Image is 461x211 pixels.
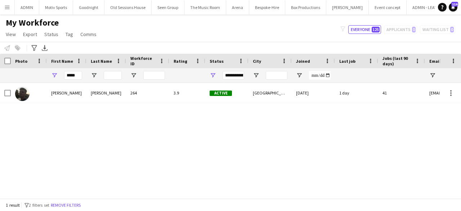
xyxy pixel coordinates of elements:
[77,30,99,39] a: Comms
[15,58,27,64] span: Photo
[226,0,249,14] button: Arena
[15,87,30,101] img: Louie Applin
[309,71,331,80] input: Joined Filter Input
[47,83,86,103] div: [PERSON_NAME]
[451,2,458,6] span: 114
[63,30,76,39] a: Tag
[382,56,412,66] span: Jobs (last 90 days)
[64,71,82,80] input: First Name Filter Input
[130,72,137,79] button: Open Filter Menu
[249,83,292,103] div: [GEOGRAPHIC_DATA]
[184,0,226,14] button: The Music Room
[369,0,407,14] button: Event concept
[326,0,369,14] button: [PERSON_NAME]
[449,3,457,12] a: 114
[49,201,82,209] button: Remove filters
[104,71,122,80] input: Last Name Filter Input
[51,58,73,64] span: First Name
[249,0,285,14] button: Bespoke-Hire
[130,56,156,66] span: Workforce ID
[143,71,165,80] input: Workforce ID Filter Input
[66,31,73,38] span: Tag
[44,31,58,38] span: Status
[429,72,436,79] button: Open Filter Menu
[15,0,39,14] button: ADMIN
[292,83,335,103] div: [DATE]
[6,31,16,38] span: View
[20,30,40,39] a: Export
[6,17,59,28] span: My Workforce
[152,0,184,14] button: Seen Group
[266,71,287,80] input: City Filter Input
[253,58,261,64] span: City
[23,31,37,38] span: Export
[73,0,104,14] button: Goodnight
[91,72,97,79] button: Open Filter Menu
[210,58,224,64] span: Status
[91,58,112,64] span: Last Name
[285,0,326,14] button: Box Productions
[296,72,303,79] button: Open Filter Menu
[126,83,169,103] div: 264
[407,0,445,14] button: ADMIN - LEAVE
[40,44,49,52] app-action-btn: Export XLSX
[30,44,39,52] app-action-btn: Advanced filters
[378,83,425,103] div: 41
[86,83,126,103] div: [PERSON_NAME]
[210,72,216,79] button: Open Filter Menu
[104,0,152,14] button: Old Sessions House
[335,83,378,103] div: 1 day
[210,91,232,96] span: Active
[169,83,205,103] div: 3.9
[39,0,73,14] button: Motiv Sports
[80,31,97,38] span: Comms
[429,58,441,64] span: Email
[41,30,61,39] a: Status
[174,58,187,64] span: Rating
[296,58,310,64] span: Joined
[348,25,381,34] button: Everyone125
[253,72,259,79] button: Open Filter Menu
[29,202,49,208] span: 2 filters set
[51,72,58,79] button: Open Filter Menu
[372,27,380,32] span: 125
[3,30,19,39] a: View
[339,58,355,64] span: Last job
